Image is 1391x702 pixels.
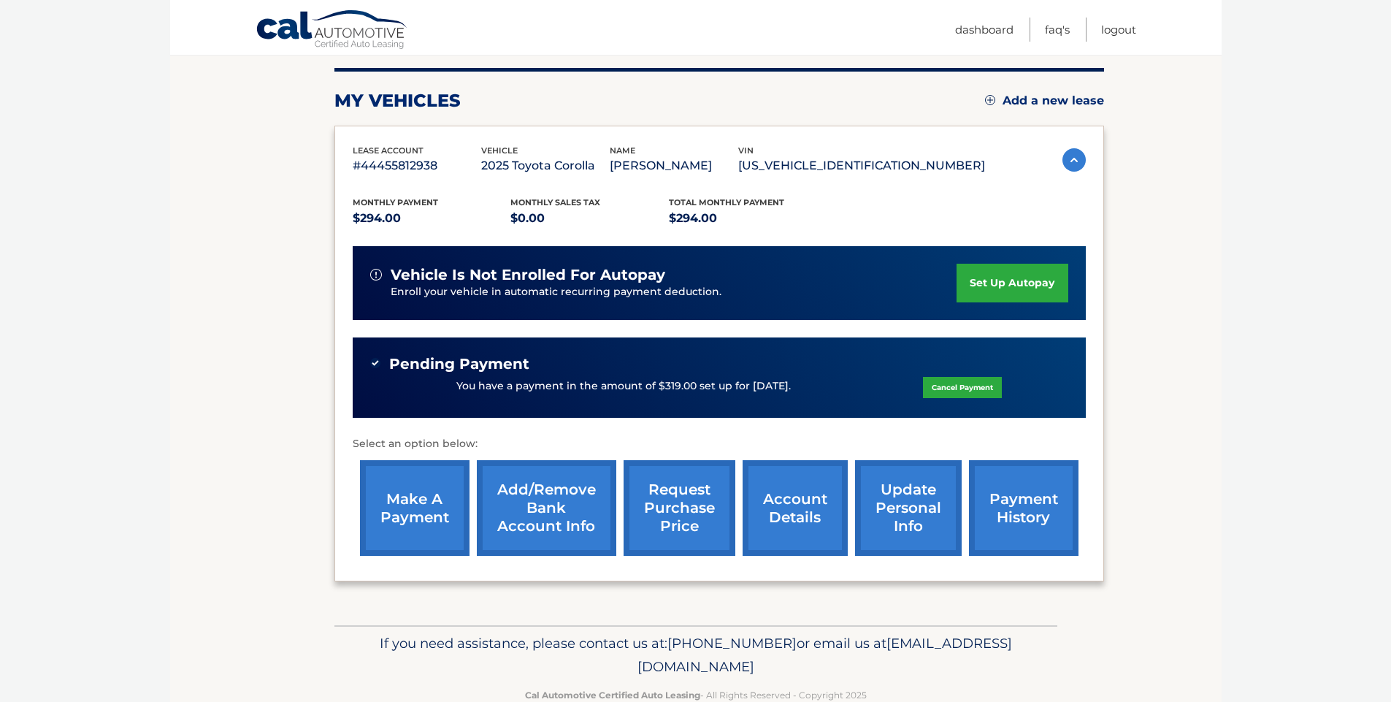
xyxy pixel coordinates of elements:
p: $0.00 [510,208,669,229]
span: lease account [353,145,424,156]
p: If you need assistance, please contact us at: or email us at [344,632,1048,679]
a: account details [743,460,848,556]
p: $294.00 [669,208,827,229]
a: Dashboard [955,18,1013,42]
span: Monthly Payment [353,197,438,207]
span: vehicle [481,145,518,156]
img: add.svg [985,95,995,105]
p: #44455812938 [353,156,481,176]
a: Cancel Payment [923,377,1002,398]
p: [PERSON_NAME] [610,156,738,176]
span: vehicle is not enrolled for autopay [391,266,665,284]
span: vin [738,145,754,156]
p: $294.00 [353,208,511,229]
p: Enroll your vehicle in automatic recurring payment deduction. [391,284,957,300]
strong: Cal Automotive Certified Auto Leasing [525,690,700,701]
a: set up autopay [957,264,1068,302]
span: [EMAIL_ADDRESS][DOMAIN_NAME] [637,635,1012,675]
span: Monthly sales Tax [510,197,600,207]
p: Select an option below: [353,435,1086,453]
img: accordion-active.svg [1062,148,1086,172]
a: Logout [1101,18,1136,42]
a: Cal Automotive [256,9,409,52]
img: check-green.svg [370,358,380,368]
p: 2025 Toyota Corolla [481,156,610,176]
a: request purchase price [624,460,735,556]
a: Add/Remove bank account info [477,460,616,556]
span: [PHONE_NUMBER] [667,635,797,652]
span: Pending Payment [389,355,529,373]
a: make a payment [360,460,470,556]
span: name [610,145,635,156]
h2: my vehicles [334,90,461,112]
img: alert-white.svg [370,269,382,281]
a: payment history [969,460,1078,556]
p: You have a payment in the amount of $319.00 set up for [DATE]. [456,378,791,394]
a: Add a new lease [985,94,1104,108]
p: [US_VEHICLE_IDENTIFICATION_NUMBER] [738,156,985,176]
a: update personal info [855,460,962,556]
span: Total Monthly Payment [669,197,784,207]
a: FAQ's [1045,18,1070,42]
